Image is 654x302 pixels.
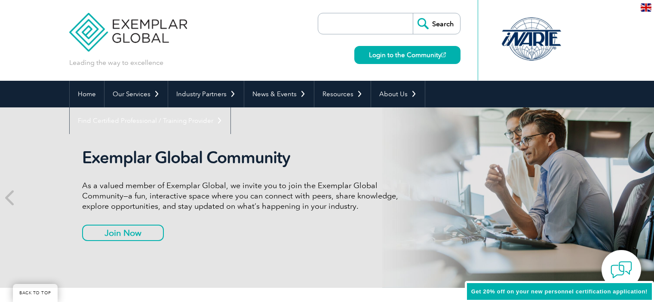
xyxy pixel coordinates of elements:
[314,81,371,107] a: Resources
[104,81,168,107] a: Our Services
[471,288,648,295] span: Get 20% off on your new personnel certification application!
[82,180,405,211] p: As a valued member of Exemplar Global, we invite you to join the Exemplar Global Community—a fun,...
[354,46,461,64] a: Login to the Community
[371,81,425,107] a: About Us
[641,3,651,12] img: en
[82,225,164,241] a: Join Now
[82,148,405,168] h2: Exemplar Global Community
[13,284,58,302] a: BACK TO TOP
[69,58,163,67] p: Leading the way to excellence
[70,107,230,134] a: Find Certified Professional / Training Provider
[441,52,446,57] img: open_square.png
[168,81,244,107] a: Industry Partners
[244,81,314,107] a: News & Events
[611,259,632,281] img: contact-chat.png
[413,13,460,34] input: Search
[70,81,104,107] a: Home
